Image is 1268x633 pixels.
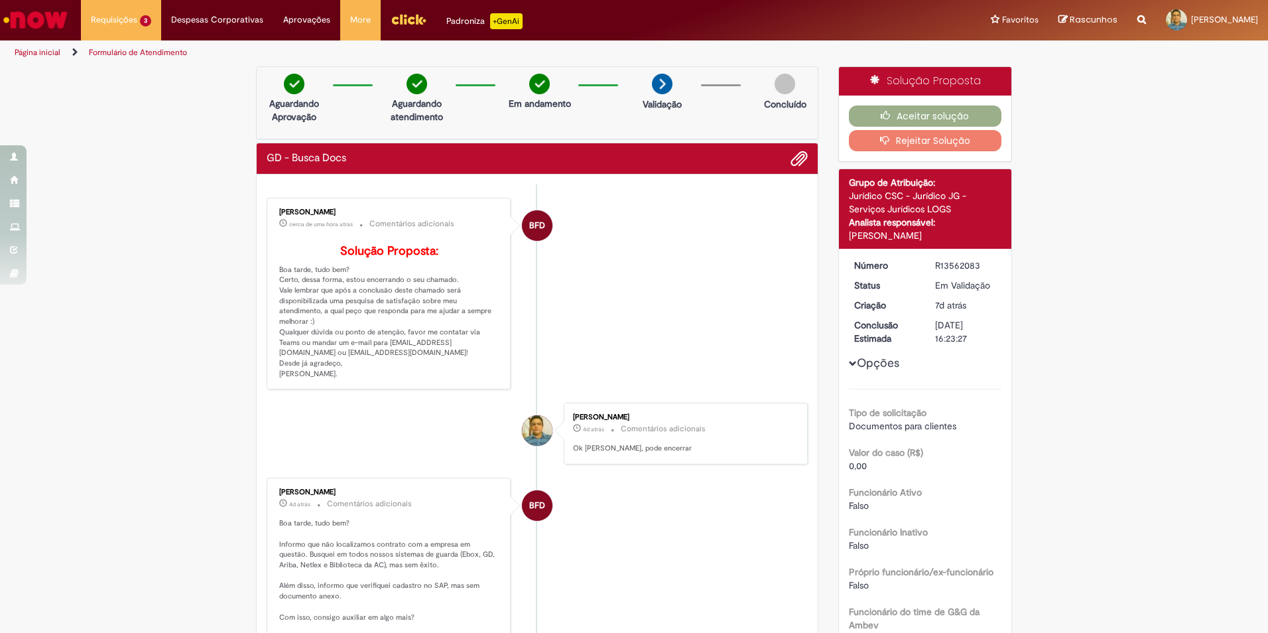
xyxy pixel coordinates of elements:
[844,318,926,345] dt: Conclusão Estimada
[1002,13,1039,27] span: Favoritos
[849,130,1002,151] button: Rejeitar Solução
[385,97,449,123] p: Aguardando atendimento
[279,208,500,216] div: [PERSON_NAME]
[91,13,137,27] span: Requisições
[140,15,151,27] span: 3
[10,40,836,65] ul: Trilhas de página
[529,210,545,242] span: BFD
[1070,13,1117,26] span: Rascunhos
[935,299,966,311] time: 24/09/2025 09:23:22
[490,13,523,29] p: +GenAi
[849,105,1002,127] button: Aceitar solução
[289,220,353,228] span: cerca de uma hora atrás
[529,74,550,94] img: check-circle-green.png
[279,488,500,496] div: [PERSON_NAME]
[267,153,346,165] h2: GD - Busca Docs Histórico de tíquete
[529,490,545,522] span: BFD
[350,13,371,27] span: More
[849,566,993,578] b: Próprio funcionário/ex-funcionário
[844,279,926,292] dt: Status
[89,47,187,58] a: Formulário de Atendimento
[935,299,997,312] div: 24/09/2025 10:23:22
[849,176,1002,189] div: Grupo de Atribuição:
[849,579,869,591] span: Falso
[522,490,552,521] div: Beatriz Florio De Jesus
[849,460,867,472] span: 0,00
[522,415,552,446] div: Sergio Pereira De Araujo Filho
[283,13,330,27] span: Aprovações
[522,210,552,241] div: Beatriz Florio De Jesus
[391,9,426,29] img: click_logo_yellow_360x200.png
[849,500,869,512] span: Falso
[849,407,926,419] b: Tipo de solicitação
[369,218,454,230] small: Comentários adicionais
[573,443,794,454] p: Ok [PERSON_NAME], pode encerrar
[935,279,997,292] div: Em Validação
[849,486,922,498] b: Funcionário Ativo
[15,47,60,58] a: Página inicial
[509,97,571,110] p: Em andamento
[289,500,310,508] span: 4d atrás
[171,13,263,27] span: Despesas Corporativas
[935,299,966,311] span: 7d atrás
[340,244,438,259] b: Solução Proposta:
[327,498,412,510] small: Comentários adicionais
[849,539,869,551] span: Falso
[791,150,808,167] button: Adicionar anexos
[583,425,604,433] time: 26/09/2025 16:28:03
[621,423,706,435] small: Comentários adicionais
[643,98,682,111] p: Validação
[935,259,997,272] div: R13562083
[407,74,427,94] img: check-circle-green.png
[775,74,795,94] img: img-circle-grey.png
[262,97,326,123] p: Aguardando Aprovação
[583,425,604,433] span: 4d atrás
[839,67,1012,96] div: Solução Proposta
[849,189,1002,216] div: Jurídico CSC - Jurídico JG - Serviços Jurídicos LOGS
[849,447,923,458] b: Valor do caso (R$)
[844,299,926,312] dt: Criação
[844,259,926,272] dt: Número
[849,229,1002,242] div: [PERSON_NAME]
[284,74,304,94] img: check-circle-green.png
[652,74,672,94] img: arrow-next.png
[279,245,500,380] p: Boa tarde, tudo bem? Certo, dessa forma, estou encerrando o seu chamado. Vale lembrar que após a ...
[764,98,806,111] p: Concluído
[1,7,70,33] img: ServiceNow
[289,500,310,508] time: 26/09/2025 16:17:34
[849,420,956,432] span: Documentos para clientes
[573,413,794,421] div: [PERSON_NAME]
[289,220,353,228] time: 30/09/2025 14:44:32
[1191,14,1258,25] span: [PERSON_NAME]
[849,526,928,538] b: Funcionário Inativo
[446,13,523,29] div: Padroniza
[1058,14,1117,27] a: Rascunhos
[935,318,997,345] div: [DATE] 16:23:27
[849,606,980,631] b: Funcionário do time de G&G da Ambev
[849,216,1002,229] div: Analista responsável:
